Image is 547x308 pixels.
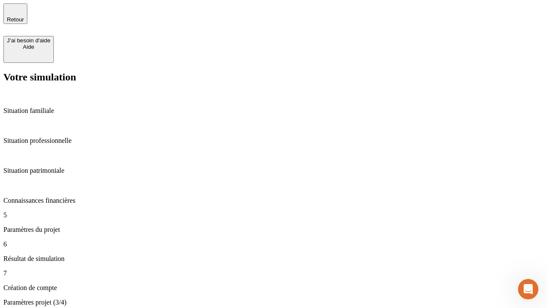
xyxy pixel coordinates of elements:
h2: Votre simulation [3,71,544,83]
div: Aide [7,44,50,50]
p: Paramètres du projet [3,226,544,234]
p: Situation professionnelle [3,137,544,145]
button: Retour [3,3,27,24]
button: J’ai besoin d'aideAide [3,36,54,63]
p: 6 [3,240,544,248]
iframe: Intercom live chat [518,279,538,299]
span: Retour [7,16,24,23]
p: Paramètres projet (3/4) [3,299,544,306]
p: Création de compte [3,284,544,292]
p: Connaissances financières [3,197,544,204]
p: 7 [3,269,544,277]
p: 5 [3,211,544,219]
p: Résultat de simulation [3,255,544,263]
p: Situation patrimoniale [3,167,544,175]
div: J’ai besoin d'aide [7,37,50,44]
p: Situation familiale [3,107,544,115]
